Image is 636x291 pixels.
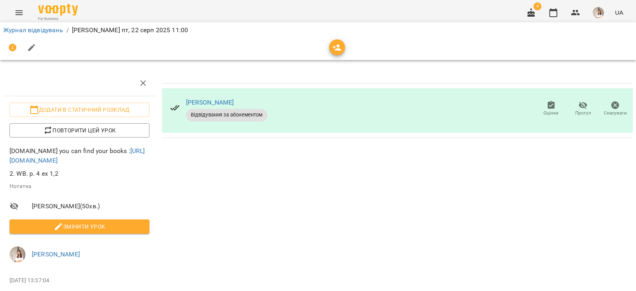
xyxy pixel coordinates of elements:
[16,105,143,114] span: Додати в статичний розклад
[16,222,143,231] span: Змінити урок
[615,8,623,17] span: UA
[10,147,145,164] a: [URL][DOMAIN_NAME]
[10,146,149,165] p: [DOMAIN_NAME] you can find your books :
[32,250,80,258] a: [PERSON_NAME]
[32,202,149,211] span: [PERSON_NAME] ( 50 хв. )
[10,103,149,117] button: Додати в статичний розклад
[533,2,541,10] span: 4
[10,169,149,178] p: 2. WB. p. 4 ex 1,2
[38,4,78,16] img: Voopty Logo
[66,25,69,35] li: /
[10,182,149,190] p: Нотатка
[593,7,604,18] img: 712aada8251ba8fda70bc04018b69839.jpg
[612,5,626,20] button: UA
[186,111,268,118] span: Відвідування за абонементом
[16,126,143,135] span: Повторити цей урок
[10,277,149,285] p: [DATE] 13:37:04
[535,98,567,120] button: Оцінки
[3,25,633,35] nav: breadcrumb
[10,3,29,22] button: Menu
[3,26,63,34] a: Журнал відвідувань
[599,98,631,120] button: Скасувати
[10,246,25,262] img: 712aada8251ba8fda70bc04018b69839.jpg
[10,123,149,138] button: Повторити цей урок
[38,16,78,21] span: For Business
[543,110,558,116] span: Оцінки
[10,219,149,234] button: Змінити урок
[567,98,599,120] button: Прогул
[575,110,591,116] span: Прогул
[604,110,627,116] span: Скасувати
[186,99,234,106] a: [PERSON_NAME]
[72,25,188,35] p: [PERSON_NAME] пт, 22 серп 2025 11:00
